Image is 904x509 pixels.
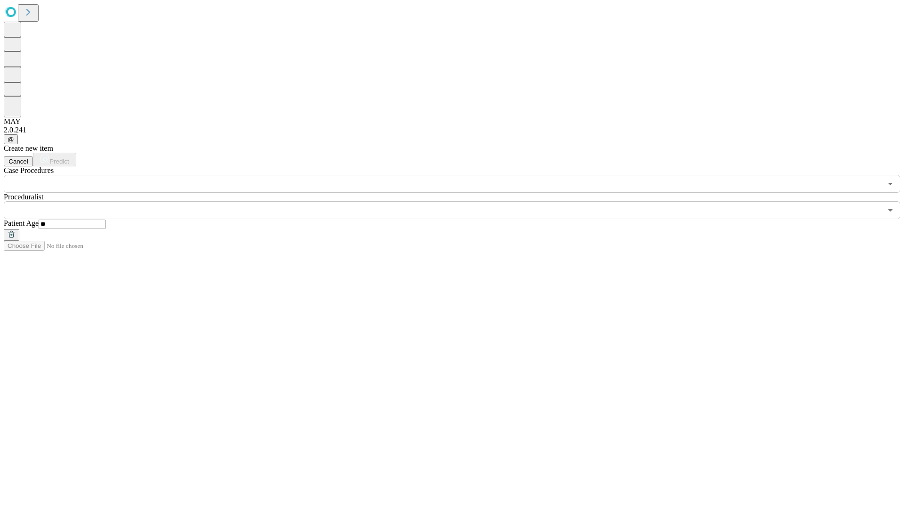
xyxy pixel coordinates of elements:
[33,153,76,166] button: Predict
[49,158,69,165] span: Predict
[4,144,53,152] span: Create new item
[4,134,18,144] button: @
[884,177,897,190] button: Open
[4,193,43,201] span: Proceduralist
[8,158,28,165] span: Cancel
[4,219,39,227] span: Patient Age
[4,156,33,166] button: Cancel
[4,126,900,134] div: 2.0.241
[4,117,900,126] div: MAY
[8,136,14,143] span: @
[884,204,897,217] button: Open
[4,166,54,174] span: Scheduled Procedure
